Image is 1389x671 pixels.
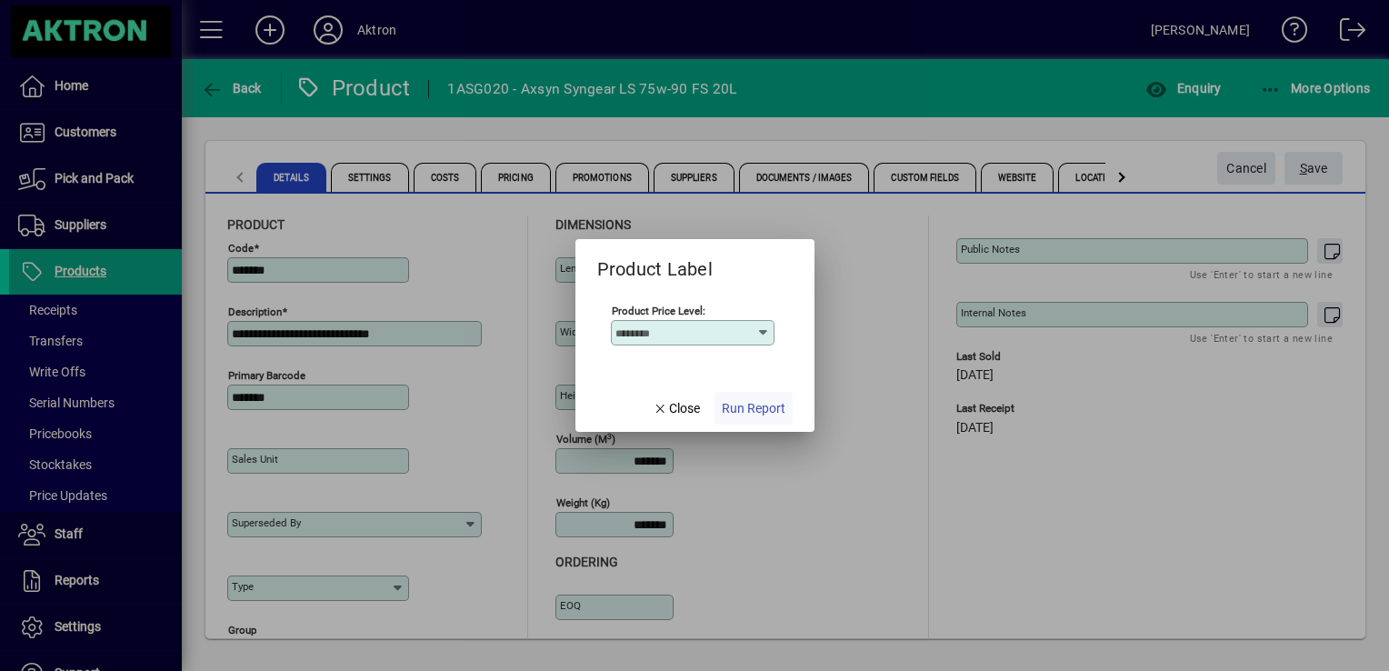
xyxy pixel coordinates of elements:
[575,239,734,284] h2: Product Label
[722,399,785,418] span: Run Report
[714,392,793,425] button: Run Report
[645,392,707,425] button: Close
[612,305,705,317] mat-label: Product Price Level:
[653,399,700,418] span: Close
